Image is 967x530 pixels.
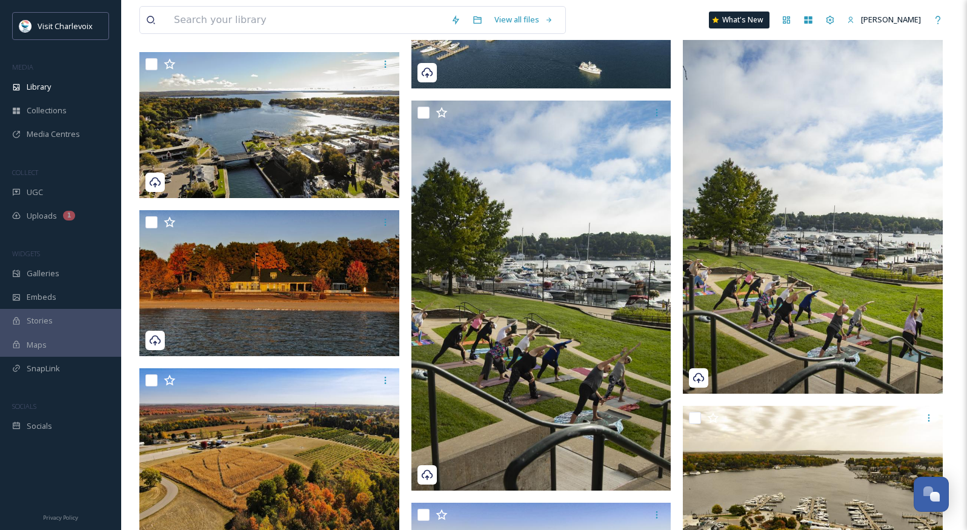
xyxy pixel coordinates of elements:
[63,211,75,220] div: 1
[139,52,399,198] img: 57.JPG
[27,81,51,93] span: Library
[488,8,559,31] a: View all files
[168,7,445,33] input: Search your library
[38,21,93,31] span: Visit Charlevoix
[27,210,57,222] span: Uploads
[139,210,399,356] img: 45.JPG
[27,420,52,432] span: Socials
[683,4,943,394] img: 2.jpg
[12,402,36,411] span: SOCIALS
[411,101,671,491] img: 1.jpg
[43,509,78,524] a: Privacy Policy
[861,14,921,25] span: [PERSON_NAME]
[841,8,927,31] a: [PERSON_NAME]
[12,168,38,177] span: COLLECT
[27,339,47,351] span: Maps
[27,105,67,116] span: Collections
[27,363,60,374] span: SnapLink
[914,477,949,512] button: Open Chat
[12,62,33,71] span: MEDIA
[27,291,56,303] span: Embeds
[27,268,59,279] span: Galleries
[27,187,43,198] span: UGC
[27,315,53,326] span: Stories
[12,249,40,258] span: WIDGETS
[19,20,32,32] img: Visit-Charlevoix_Logo.jpg
[709,12,769,28] a: What's New
[43,514,78,522] span: Privacy Policy
[27,128,80,140] span: Media Centres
